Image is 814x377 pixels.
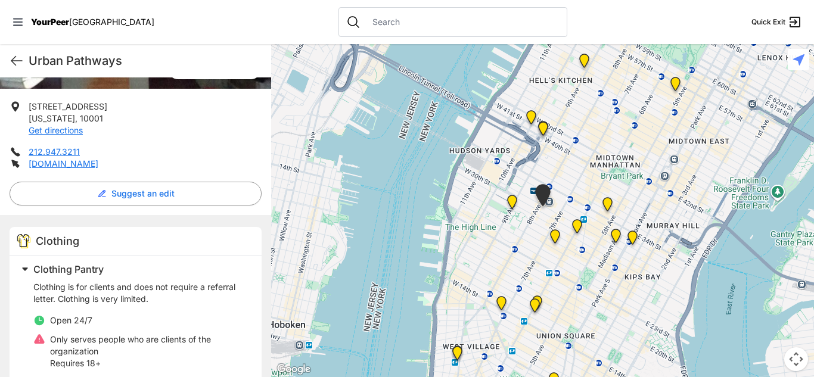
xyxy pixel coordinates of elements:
span: Clothing [36,235,79,247]
div: Church of St. Francis Xavier - Front Entrance [530,295,545,314]
div: Metro Baptist Church [536,121,551,141]
div: Greater New York City [608,229,623,248]
div: Greenwich Village [450,346,465,365]
span: YourPeer [31,17,69,27]
div: Chelsea [505,195,520,214]
img: Google [274,362,313,377]
a: Quick Exit [751,15,802,29]
div: Mainchance Adult Drop-in Center [625,230,640,250]
button: Suggest an edit [10,182,262,205]
div: Art and Acceptance LGBTQIA2S+ Program [450,345,465,364]
span: Open 24/7 [50,315,92,325]
div: Metro Baptist Church [536,121,551,140]
div: New York [524,110,539,129]
p: Clothing is for clients and does not require a referral letter. Clothing is very limited. [33,281,247,305]
span: [US_STATE] [29,113,75,123]
p: Requires 18+ [50,357,247,369]
div: Antonio Olivieri Drop-in Center [533,184,553,211]
div: 9th Avenue Drop-in Center [577,54,592,73]
div: Back of the Church [527,298,542,317]
div: Headquarters [570,219,585,238]
span: [STREET_ADDRESS] [29,101,107,111]
span: Clothing Pantry [33,263,104,275]
span: [GEOGRAPHIC_DATA] [69,17,154,27]
span: Only serves people who are clients of the organization [50,334,211,356]
a: YourPeer[GEOGRAPHIC_DATA] [31,18,154,26]
span: Quick Exit [751,17,785,27]
button: Map camera controls [784,347,808,371]
a: Get directions [29,125,83,135]
input: Search [365,16,560,28]
a: Open this area in Google Maps (opens a new window) [274,362,313,377]
span: 10001 [80,113,103,123]
a: 212.947.3211 [29,147,80,157]
div: Church of the Village [494,296,509,315]
a: [DOMAIN_NAME] [29,158,98,169]
span: Suggest an edit [111,188,175,200]
span: , [75,113,77,123]
h1: Urban Pathways [29,52,262,69]
div: New Location, Headquarters [548,229,563,248]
